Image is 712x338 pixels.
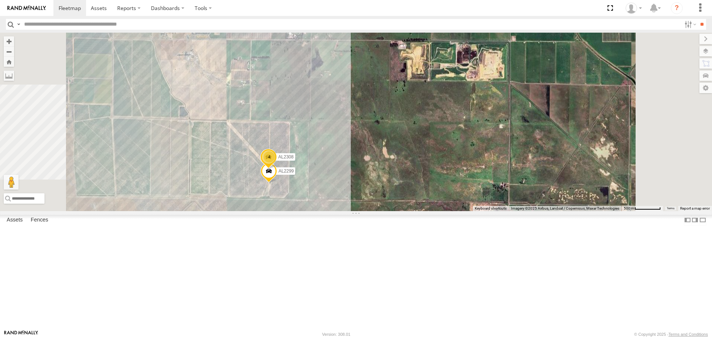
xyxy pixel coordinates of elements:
[16,19,22,30] label: Search Query
[699,215,706,226] label: Hide Summary Table
[278,168,294,174] span: AL2299
[7,6,46,11] img: rand-logo.svg
[4,70,14,81] label: Measure
[623,3,645,14] div: David Lowrie
[684,215,691,226] label: Dock Summary Table to the Left
[680,206,710,210] a: Report a map error
[511,206,619,210] span: Imagery ©2025 Airbus, Landsat / Copernicus, Maxar Technologies
[634,332,708,337] div: © Copyright 2025 -
[622,206,663,211] button: Map Scale: 500 m per 67 pixels
[682,19,698,30] label: Search Filter Options
[669,332,708,337] a: Terms and Conditions
[278,154,293,160] span: AL2308
[27,215,52,226] label: Fences
[4,175,19,190] button: Drag Pegman onto the map to open Street View
[4,36,14,46] button: Zoom in
[624,206,634,210] span: 500 m
[262,150,277,164] div: 4
[699,83,712,93] label: Map Settings
[322,332,350,337] div: Version: 308.01
[3,215,26,226] label: Assets
[691,215,699,226] label: Dock Summary Table to the Right
[667,207,675,210] a: Terms (opens in new tab)
[475,206,507,211] button: Keyboard shortcuts
[671,2,683,14] i: ?
[4,46,14,57] button: Zoom out
[4,331,38,338] a: Visit our Website
[4,57,14,67] button: Zoom Home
